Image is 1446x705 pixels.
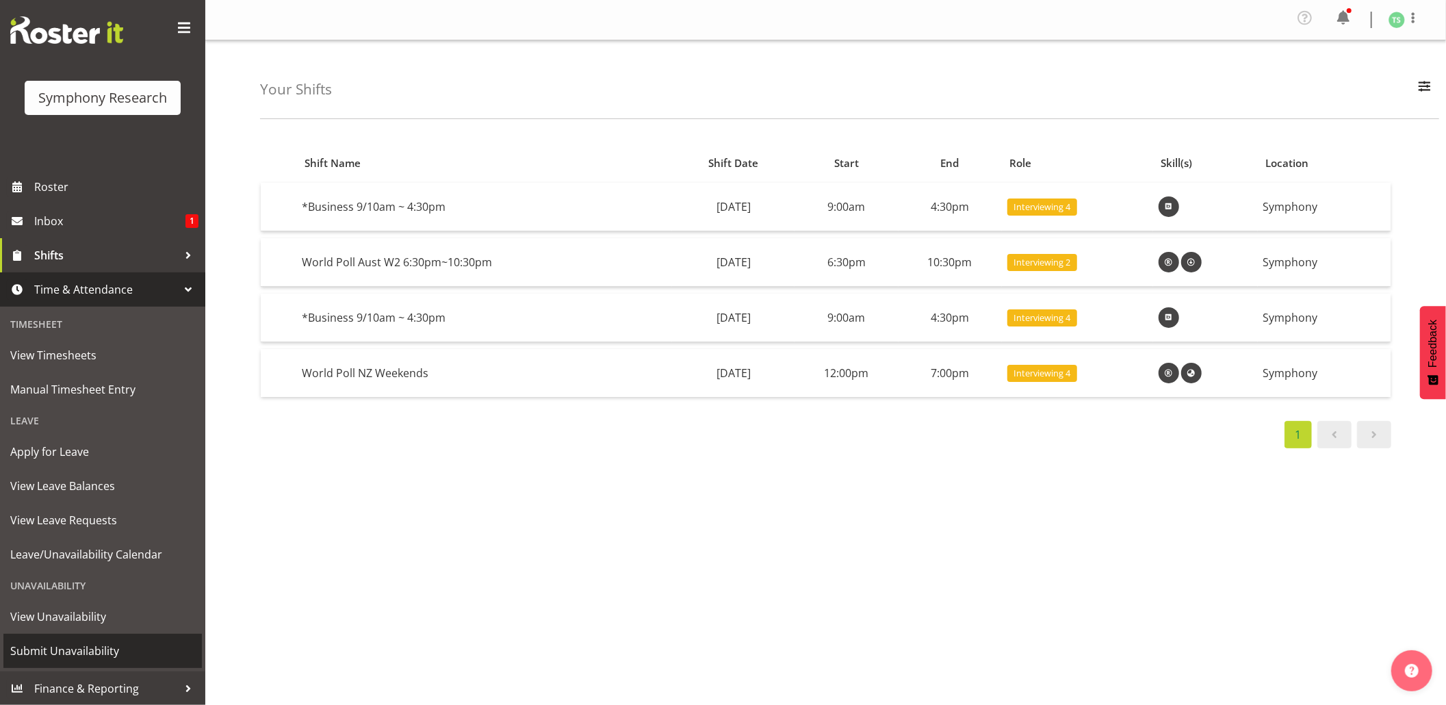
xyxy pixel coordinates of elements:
[672,349,795,397] td: [DATE]
[10,641,195,661] span: Submit Unavailability
[296,238,672,287] td: World Poll Aust W2 6:30pm~10:30pm
[3,310,202,338] div: Timesheet
[1014,367,1070,380] span: Interviewing 4
[10,441,195,462] span: Apply for Leave
[1014,256,1070,269] span: Interviewing 2
[1389,12,1405,28] img: tanya-stebbing1954.jpg
[672,183,795,231] td: [DATE]
[672,294,795,342] td: [DATE]
[3,572,202,600] div: Unavailability
[899,238,1002,287] td: 10:30pm
[1410,75,1439,105] button: Filter Employees
[899,294,1002,342] td: 4:30pm
[3,634,202,668] a: Submit Unavailability
[1258,349,1391,397] td: Symphony
[34,177,198,197] span: Roster
[1009,155,1145,171] div: Role
[906,155,994,171] div: End
[795,294,898,342] td: 9:00am
[305,155,664,171] div: Shift Name
[3,600,202,634] a: View Unavailability
[3,407,202,435] div: Leave
[899,349,1002,397] td: 7:00pm
[1265,155,1383,171] div: Location
[34,245,178,266] span: Shifts
[3,372,202,407] a: Manual Timesheet Entry
[10,510,195,530] span: View Leave Requests
[1258,238,1391,287] td: Symphony
[34,678,178,699] span: Finance & Reporting
[1161,155,1250,171] div: Skill(s)
[296,349,672,397] td: World Poll NZ Weekends
[10,544,195,565] span: Leave/Unavailability Calendar
[899,183,1002,231] td: 4:30pm
[296,294,672,342] td: *Business 9/10am ~ 4:30pm
[38,88,167,108] div: Symphony Research
[1405,664,1419,678] img: help-xxl-2.png
[1014,201,1070,214] span: Interviewing 4
[3,503,202,537] a: View Leave Requests
[803,155,891,171] div: Start
[260,81,332,97] h4: Your Shifts
[10,476,195,496] span: View Leave Balances
[3,338,202,372] a: View Timesheets
[1258,294,1391,342] td: Symphony
[10,16,123,44] img: Rosterit website logo
[10,345,195,366] span: View Timesheets
[3,537,202,572] a: Leave/Unavailability Calendar
[1258,183,1391,231] td: Symphony
[1427,320,1439,368] span: Feedback
[1420,306,1446,399] button: Feedback - Show survey
[34,279,178,300] span: Time & Attendance
[795,183,898,231] td: 9:00am
[10,606,195,627] span: View Unavailability
[1014,311,1070,324] span: Interviewing 4
[680,155,787,171] div: Shift Date
[795,349,898,397] td: 12:00pm
[296,183,672,231] td: *Business 9/10am ~ 4:30pm
[10,379,195,400] span: Manual Timesheet Entry
[185,214,198,228] span: 1
[795,238,898,287] td: 6:30pm
[672,238,795,287] td: [DATE]
[3,435,202,469] a: Apply for Leave
[3,469,202,503] a: View Leave Balances
[34,211,185,231] span: Inbox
